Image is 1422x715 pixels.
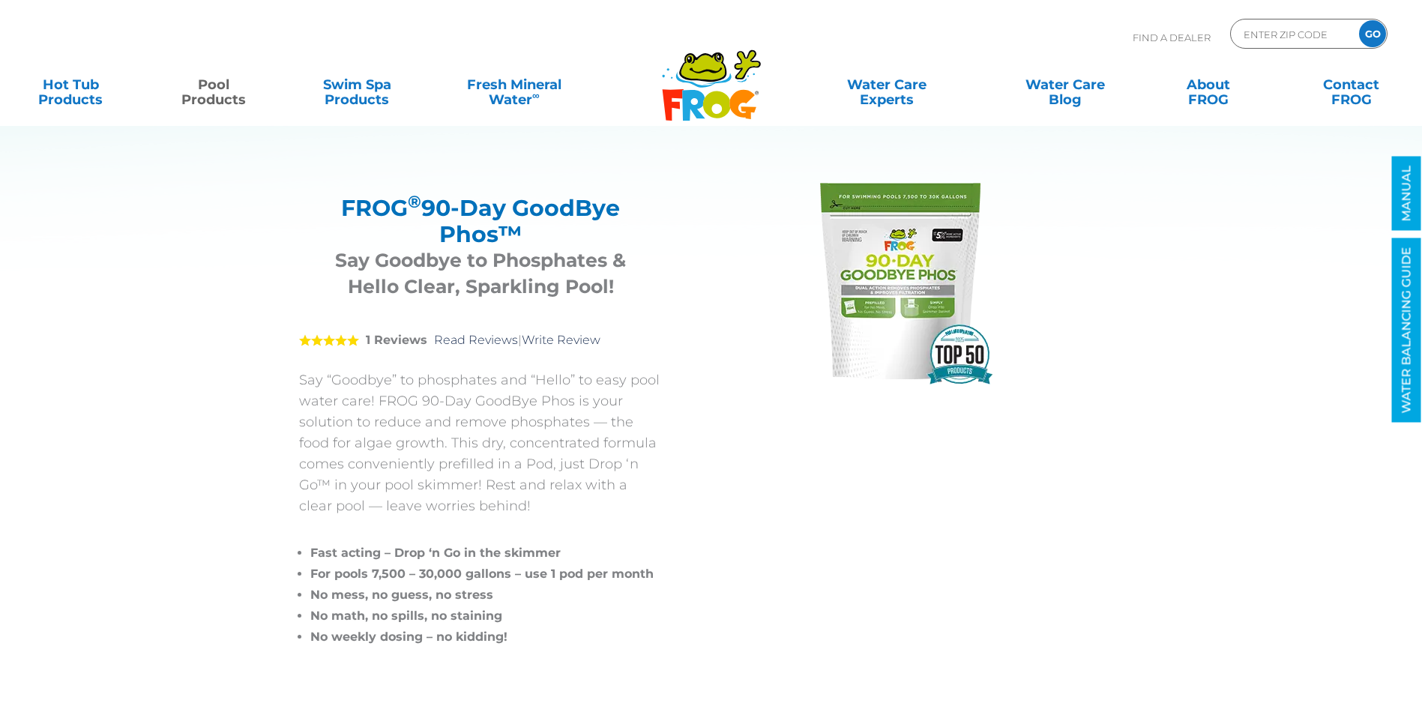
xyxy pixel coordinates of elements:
span: No math, no spills, no staining [310,609,502,623]
input: GO [1359,20,1386,47]
a: WATER BALANCING GUIDE [1392,238,1421,423]
span: No weekly dosing – no kidding! [310,630,507,644]
span: No mess, no guess, no stress [310,588,493,602]
a: Fresh MineralWater∞ [445,70,584,100]
a: Write Review [522,333,600,347]
a: Water CareExperts [797,70,977,100]
a: MANUAL [1392,157,1421,231]
h2: FROG 90-Day GoodBye Phos™ [318,195,644,247]
a: Water CareBlog [1009,70,1121,100]
p: Say “Goodbye” to phosphates and “Hello” to easy pool water care! FROG 90-Day GoodBye Phos is your... [299,369,663,516]
sup: ∞ [532,89,540,101]
img: Frog Products Logo [654,30,769,121]
li: Fast acting – Drop ‘n Go in the skimmer [310,543,663,564]
div: | [299,311,663,369]
a: PoolProducts [158,70,270,100]
span: 5 [299,334,359,346]
h3: Say Goodbye to Phosphates & Hello Clear, Sparkling Pool! [318,247,644,300]
a: Read Reviews [434,333,518,347]
a: AboutFROG [1152,70,1264,100]
sup: ® [408,191,421,212]
a: ContactFROG [1295,70,1407,100]
p: Find A Dealer [1133,19,1211,56]
strong: 1 Reviews [366,333,427,347]
li: For pools 7,500 – 30,000 gallons – use 1 pod per month [310,564,663,585]
a: Swim SpaProducts [301,70,413,100]
a: Hot TubProducts [15,70,127,100]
